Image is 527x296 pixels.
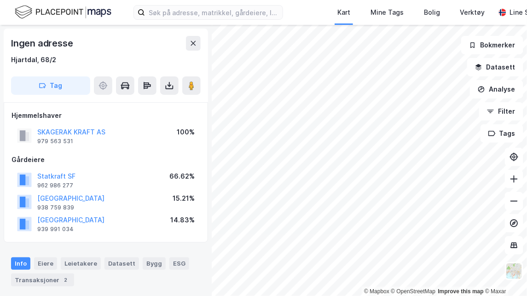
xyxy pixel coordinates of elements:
[15,4,111,20] img: logo.f888ab2527a4732fd821a326f86c7f29.svg
[11,36,75,51] div: Ingen adresse
[104,257,139,269] div: Datasett
[479,102,523,121] button: Filter
[169,171,195,182] div: 66.62%
[11,257,30,269] div: Info
[37,226,74,233] div: 939 991 034
[481,252,527,296] div: Kontrollprogram for chat
[438,288,484,295] a: Improve this map
[34,257,57,269] div: Eiere
[143,257,166,269] div: Bygg
[37,204,74,211] div: 938 759 839
[470,80,523,99] button: Analyse
[177,127,195,138] div: 100%
[481,252,527,296] iframe: Chat Widget
[467,58,523,76] button: Datasett
[61,257,101,269] div: Leietakere
[12,110,200,121] div: Hjemmelshaver
[169,257,189,269] div: ESG
[11,54,56,65] div: Hjartdal, 68/2
[337,7,350,18] div: Kart
[391,288,436,295] a: OpenStreetMap
[364,288,389,295] a: Mapbox
[170,215,195,226] div: 14.83%
[460,7,485,18] div: Verktøy
[461,36,523,54] button: Bokmerker
[424,7,440,18] div: Bolig
[11,76,90,95] button: Tag
[481,124,523,143] button: Tags
[61,275,70,284] div: 2
[371,7,404,18] div: Mine Tags
[11,273,74,286] div: Transaksjoner
[145,6,283,19] input: Søk på adresse, matrikkel, gårdeiere, leietakere eller personer
[37,138,73,145] div: 979 563 531
[37,182,73,189] div: 962 986 277
[12,154,200,165] div: Gårdeiere
[173,193,195,204] div: 15.21%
